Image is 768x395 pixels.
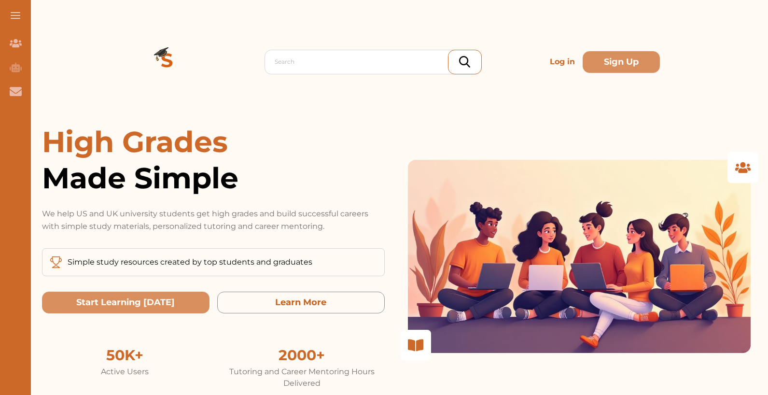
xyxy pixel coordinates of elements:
div: Active Users [42,366,208,378]
p: We help US and UK university students get high grades and build successful careers with simple st... [42,208,385,233]
img: search_icon [459,56,470,68]
p: Log in [546,52,579,71]
span: Made Simple [42,160,385,196]
div: 50K+ [42,344,208,366]
button: Learn More [217,292,385,313]
div: Tutoring and Career Mentoring Hours Delivered [219,366,385,389]
div: 2000+ [219,344,385,366]
button: Start Learning Today [42,292,209,313]
p: Simple study resources created by top students and graduates [68,256,312,268]
button: Sign Up [583,51,660,73]
span: High Grades [42,124,228,159]
img: Logo [132,27,202,97]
